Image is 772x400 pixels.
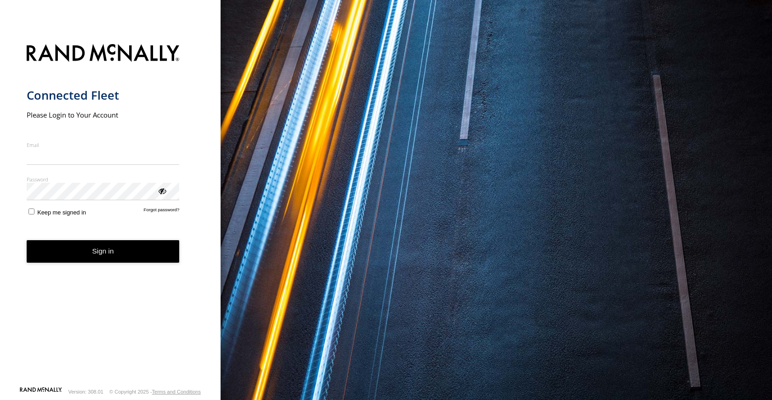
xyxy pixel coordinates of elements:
[157,186,166,195] div: ViewPassword
[37,209,86,216] span: Keep me signed in
[144,207,180,216] a: Forgot password?
[68,389,103,394] div: Version: 308.01
[27,88,180,103] h1: Connected Fleet
[20,387,62,396] a: Visit our Website
[27,240,180,263] button: Sign in
[28,208,34,214] input: Keep me signed in
[27,176,180,183] label: Password
[27,141,180,148] label: Email
[27,39,194,386] form: main
[152,389,201,394] a: Terms and Conditions
[109,389,201,394] div: © Copyright 2025 -
[27,110,180,119] h2: Please Login to Your Account
[27,42,180,66] img: Rand McNally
